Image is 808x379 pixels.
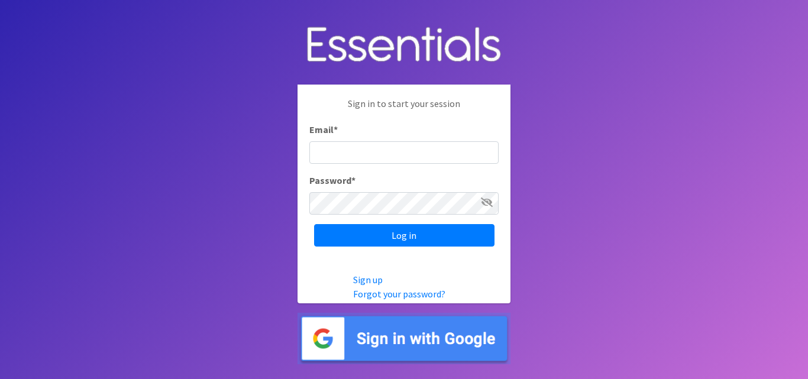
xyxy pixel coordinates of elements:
[353,288,445,300] a: Forgot your password?
[309,96,499,122] p: Sign in to start your session
[314,224,495,247] input: Log in
[309,122,338,137] label: Email
[298,313,510,364] img: Sign in with Google
[351,174,355,186] abbr: required
[353,274,383,286] a: Sign up
[298,15,510,76] img: Human Essentials
[334,124,338,135] abbr: required
[309,173,355,187] label: Password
